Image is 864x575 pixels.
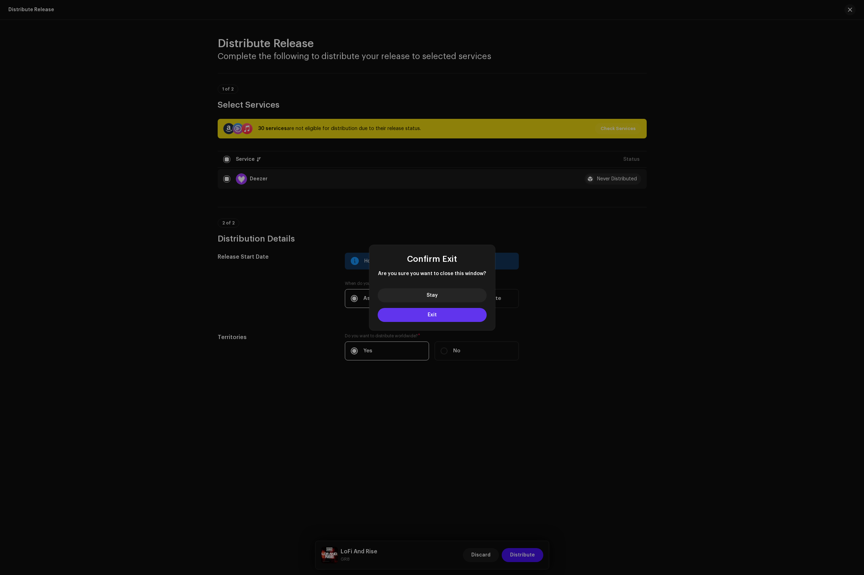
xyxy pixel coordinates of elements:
[427,293,438,298] span: Stay
[378,288,487,302] button: Stay
[428,312,437,317] span: Exit
[407,255,457,263] span: Confirm Exit
[378,308,487,322] button: Exit
[378,270,487,277] span: Are you sure you want to close this window?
